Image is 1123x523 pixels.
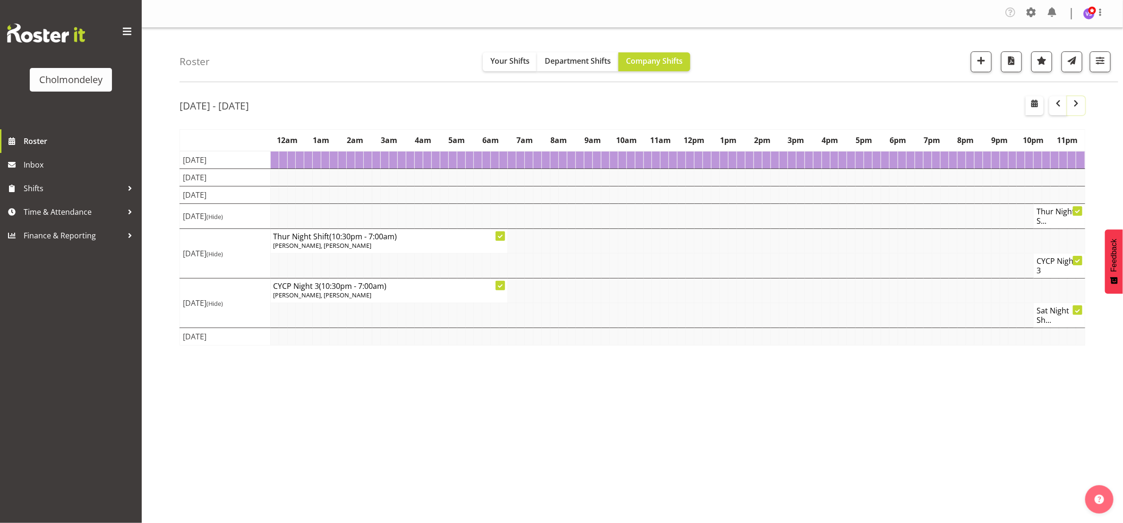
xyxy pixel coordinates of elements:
[1001,51,1022,72] button: Download a PDF of the roster according to the set date range.
[39,73,103,87] div: Cholmondeley
[474,130,508,152] th: 6am
[180,151,271,169] td: [DATE]
[1037,207,1082,226] h4: Thur Night S...
[1031,51,1052,72] button: Highlight an important date within the roster.
[542,130,576,152] th: 8am
[813,130,847,152] th: 4pm
[626,56,683,66] span: Company Shifts
[609,130,643,152] th: 10am
[847,130,881,152] th: 5pm
[1083,8,1095,19] img: victoria-spackman5507.jpg
[24,158,137,172] span: Inbox
[270,130,304,152] th: 12am
[180,204,271,229] td: [DATE]
[545,56,611,66] span: Department Shifts
[1037,306,1082,325] h4: Sat Night Sh...
[508,130,542,152] th: 7am
[24,228,123,243] span: Finance & Reporting
[180,169,271,186] td: [DATE]
[643,130,677,152] th: 11am
[915,130,949,152] th: 7pm
[274,232,505,241] h4: Thur Night Shift
[745,130,779,152] th: 2pm
[971,51,992,72] button: Add a new shift
[1062,51,1082,72] button: Send a list of all shifts for the selected filtered period to all rostered employees.
[1110,239,1118,272] span: Feedback
[180,328,271,346] td: [DATE]
[180,56,210,67] h4: Roster
[618,52,690,71] button: Company Shifts
[1090,51,1111,72] button: Filter Shifts
[180,229,271,278] td: [DATE]
[1095,495,1104,504] img: help-xxl-2.png
[483,52,537,71] button: Your Shifts
[206,299,223,308] span: (Hide)
[330,231,397,242] span: (10:30pm - 7:00am)
[372,130,406,152] th: 3am
[575,130,609,152] th: 9am
[24,181,123,195] span: Shifts
[949,130,983,152] th: 8pm
[406,130,440,152] th: 4am
[274,281,505,291] h4: CYCP Night 3
[440,130,474,152] th: 5am
[881,130,915,152] th: 6pm
[180,100,249,112] h2: [DATE] - [DATE]
[180,186,271,204] td: [DATE]
[274,291,372,299] span: [PERSON_NAME], [PERSON_NAME]
[1105,229,1123,294] button: Feedback - Show survey
[304,130,338,152] th: 1am
[490,56,530,66] span: Your Shifts
[274,241,372,250] span: [PERSON_NAME], [PERSON_NAME]
[24,205,123,219] span: Time & Attendance
[206,212,223,221] span: (Hide)
[779,130,813,152] th: 3pm
[180,278,271,328] td: [DATE]
[983,130,1017,152] th: 9pm
[677,130,712,152] th: 12pm
[1017,130,1051,152] th: 10pm
[319,281,387,291] span: (10:30pm - 7:00am)
[1026,96,1044,115] button: Select a specific date within the roster.
[206,250,223,258] span: (Hide)
[7,24,85,42] img: Rosterit website logo
[338,130,372,152] th: 2am
[24,134,137,148] span: Roster
[1051,130,1085,152] th: 11pm
[712,130,746,152] th: 1pm
[1037,256,1082,275] h4: CYCP Night 3
[537,52,618,71] button: Department Shifts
